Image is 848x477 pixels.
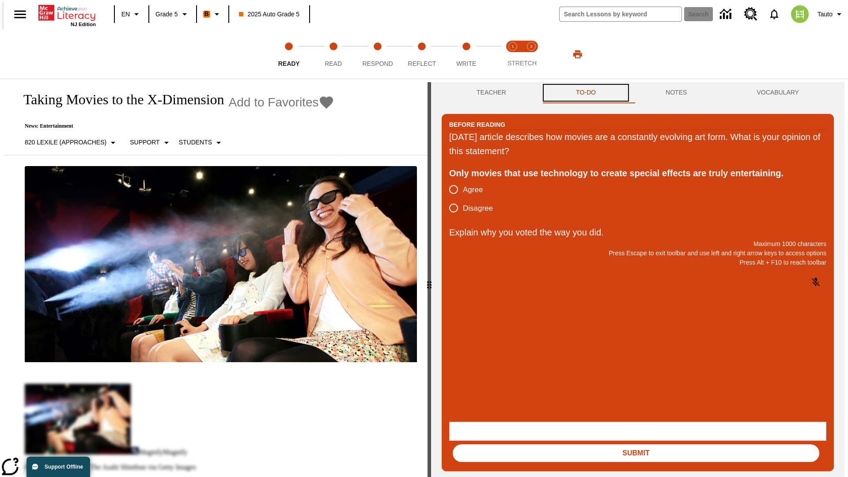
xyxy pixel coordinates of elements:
[38,3,96,27] div: Home
[229,95,335,110] button: Add to Favorites - Taking Movies to the X-Dimension
[463,203,493,214] span: Disagree
[431,82,844,477] div: activity
[71,22,96,27] span: NJ Edition
[175,135,227,151] button: Select Student
[463,184,483,196] span: Agree
[449,166,826,180] div: Only movies that use technology to create special effects are truly entertaining.
[453,444,819,462] button: Submit
[442,82,834,103] div: Instructional Panel Tabs
[631,82,722,103] button: NOTES
[791,5,809,23] img: avatar image
[362,60,393,67] span: Respond
[763,3,786,26] a: Notifications
[441,30,492,79] button: Write step 5 of 5
[25,138,106,147] p: 820 Lexile (Approaches)
[564,46,592,62] button: Print
[500,30,526,79] button: Stretch Read step 1 of 2
[449,225,826,239] p: Explain why you voted the way you did.
[130,138,159,147] p: Support
[155,10,178,19] span: Grade 5
[45,464,83,470] span: Support Offline
[722,82,834,103] button: VOCABULARY
[14,123,334,129] p: News: Entertainment
[456,60,476,67] span: Write
[263,30,314,79] button: Ready step 1 of 5
[449,180,500,217] div: poll
[179,138,212,147] p: Students
[126,135,175,151] button: Scaffolds, Support
[25,166,417,362] img: Panel in front of the seats sprays water mist to the happy audience at a 4DX-equipped theater.
[117,6,146,22] button: Language: EN, Select a language
[449,249,826,258] p: Press Escape to exit toolbar and use left and right arrow keys to access options
[26,457,90,477] button: Support Offline
[428,82,431,477] div: Press Enter or Spacebar and then press right and left arrow keys to move the slider
[278,60,300,67] span: Ready
[818,10,833,19] span: Tauto
[805,272,826,293] button: Click to activate and allow voice recognition
[239,10,300,19] span: 2025 Auto Grade 5
[307,30,359,79] button: Read step 2 of 5
[449,130,826,158] div: [DATE] article describes how movies are a constantly evolving art form. What is your opinion of t...
[352,30,403,79] button: Respond step 3 of 5
[814,6,848,22] button: Profile/Settings
[739,2,763,26] a: Resource Center, Will open in new tab
[229,95,319,110] span: Add to Favorites
[325,60,342,67] span: Read
[449,120,505,129] h2: Before Reading
[507,60,537,67] span: STRETCH
[511,44,514,49] text: 1
[715,2,739,26] a: Data Center
[449,239,826,249] p: Maximum 1000 characters
[396,30,447,79] button: Reflect step 4 of 5
[530,44,532,49] text: 2
[4,7,129,15] body: Explain why you voted the way you did. Maximum 1000 characters Press Alt + F10 to reach toolbar P...
[204,8,209,19] span: B
[519,30,544,79] button: Stretch Respond step 2 of 2
[449,258,826,267] p: Press Alt + F10 to reach toolbar
[4,82,428,473] div: reading
[408,60,436,67] span: Reflect
[21,135,122,151] button: Select Lexile, 820 Lexile (Approaches)
[200,6,226,22] button: Boost Class color is orange. Change class color
[121,10,130,19] span: EN
[442,82,541,103] button: Teacher
[786,3,814,26] button: Select a new avatar
[14,91,224,108] h1: Taking Movies to the X-Dimension
[7,1,33,27] button: Open side menu
[560,7,681,21] input: search field
[152,6,193,22] button: Grade: Grade 5, Select a grade
[541,82,631,103] button: TO-DO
